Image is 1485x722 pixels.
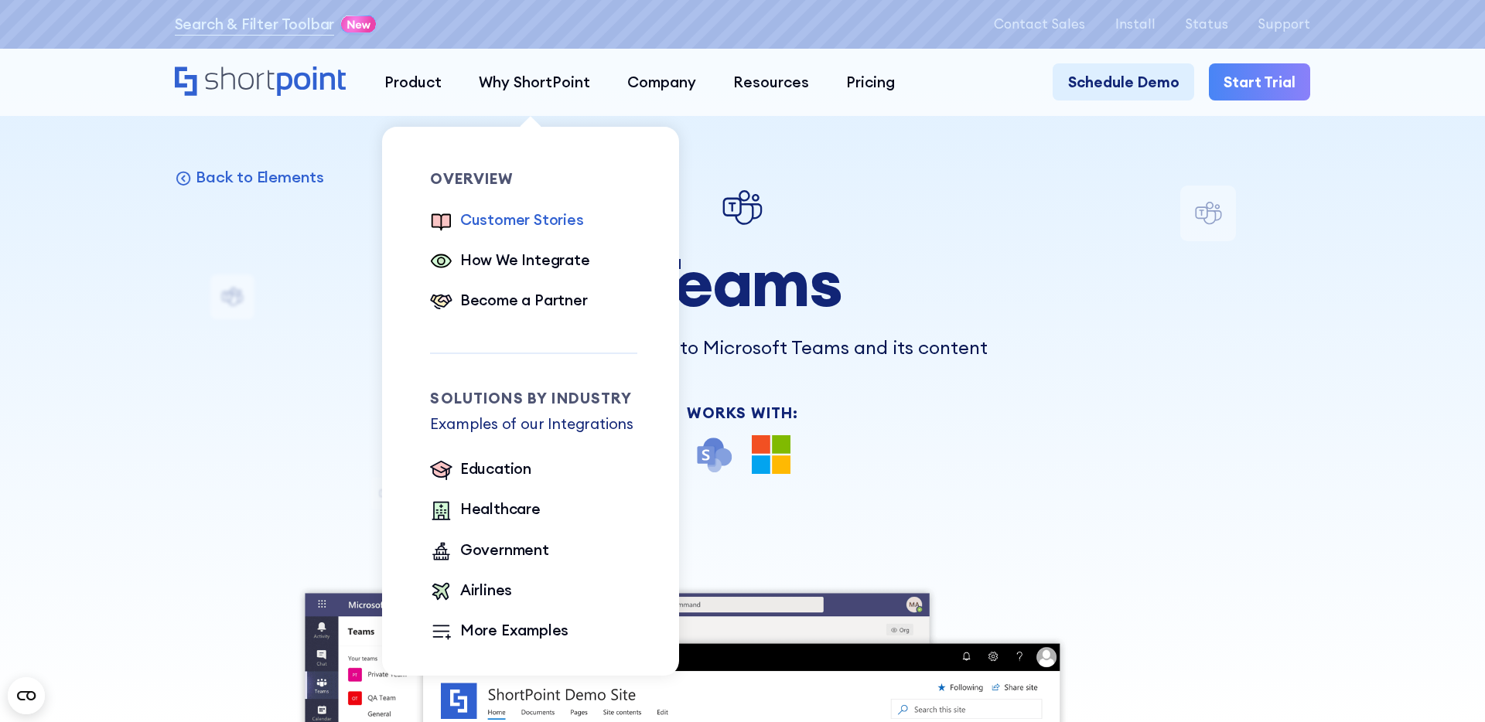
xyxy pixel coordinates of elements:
[366,63,460,100] a: Product
[464,406,1021,421] div: Works With:
[8,677,45,714] button: Open CMP widget
[715,63,828,100] a: Resources
[175,13,335,36] a: Search & Filter Toolbar
[430,619,568,645] a: More Examples
[1185,17,1228,32] a: Status
[460,458,531,480] div: Education
[752,435,790,474] img: Microsoft 365 logo
[464,333,1021,361] p: Deliver quick access to Microsoft Teams and its content
[430,539,548,564] a: Government
[479,71,590,94] div: Why ShortPoint
[609,63,715,100] a: Company
[1408,648,1485,722] iframe: Chat Widget
[460,619,569,642] div: More Examples
[828,63,913,100] a: Pricing
[430,249,589,274] a: How We Integrate
[175,167,324,187] a: Back to Elements
[846,71,895,94] div: Pricing
[627,71,696,94] div: Company
[695,435,733,474] img: SharePoint icon
[430,498,540,523] a: Healthcare
[733,71,809,94] div: Resources
[994,17,1085,32] a: Contact Sales
[464,245,1021,318] h1: Teams
[430,172,637,186] div: Overview
[1053,63,1193,100] a: Schedule Demo
[430,209,583,234] a: Customer Stories
[1209,63,1310,100] a: Start Trial
[460,539,549,561] div: Government
[1115,17,1156,32] a: Install
[430,391,637,406] div: Solutions by Industry
[460,579,512,601] div: Airlines
[460,289,588,312] div: Become a Partner
[384,71,442,94] div: Product
[460,249,590,271] div: How We Integrate
[196,167,324,187] p: Back to Elements
[720,186,765,230] img: Teams
[430,458,531,483] a: Education
[175,66,347,99] a: Home
[460,209,584,231] div: Customer Stories
[460,498,541,520] div: Healthcare
[430,579,512,605] a: Airlines
[430,289,587,315] a: Become a Partner
[430,413,637,435] p: Examples of our Integrations
[460,63,609,100] a: Why ShortPoint
[1258,17,1310,32] a: Support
